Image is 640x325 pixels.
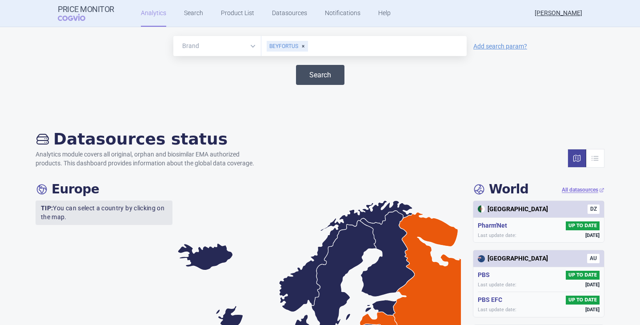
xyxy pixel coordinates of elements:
[478,255,485,262] img: Australia
[478,221,511,230] h5: Pharm'Net
[562,186,604,194] a: All datasources
[566,271,600,280] span: UP TO DATE
[588,205,600,214] span: DZ
[36,150,263,168] p: Analytics module covers all original, orphan and biosimilar EMA authorized products. This dashboa...
[58,5,114,22] a: Price MonitorCOGVIO
[267,41,308,52] div: BEYFORTUS
[473,182,528,197] h4: World
[478,296,506,305] h5: PBS EFC
[478,205,548,214] div: [GEOGRAPHIC_DATA]
[36,182,99,197] h4: Europe
[478,232,516,239] span: Last update date:
[36,201,172,225] p: You can select a country by clicking on the map.
[478,306,516,313] span: Last update date:
[58,14,98,21] span: COGVIO
[585,281,600,288] span: [DATE]
[296,65,344,85] button: Search
[473,43,527,49] a: Add search param?
[566,221,600,230] span: UP TO DATE
[478,254,548,263] div: [GEOGRAPHIC_DATA]
[478,271,493,280] h5: PBS
[41,205,53,212] strong: TIP:
[478,205,485,213] img: Algeria
[585,232,600,239] span: [DATE]
[58,5,114,14] strong: Price Monitor
[36,129,263,148] h2: Datasources status
[566,296,600,305] span: UP TO DATE
[585,306,600,313] span: [DATE]
[587,254,600,263] span: AU
[478,281,516,288] span: Last update date:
